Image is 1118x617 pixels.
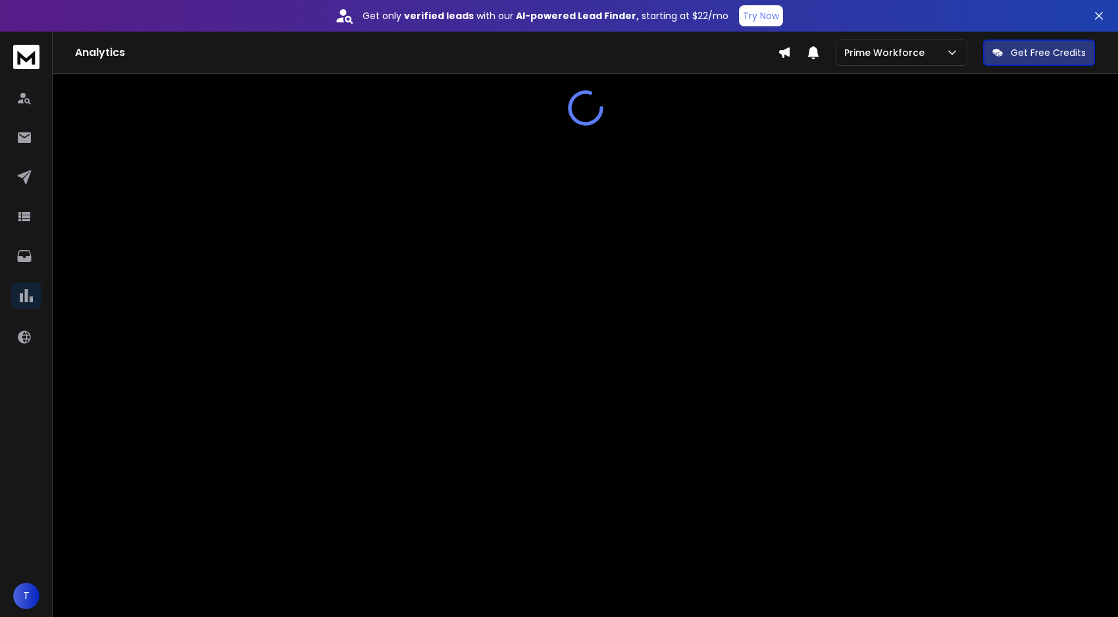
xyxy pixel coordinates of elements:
strong: AI-powered Lead Finder, [516,9,639,22]
p: Get Free Credits [1011,46,1086,59]
h1: Analytics [75,45,778,61]
p: Prime Workforce [844,46,930,59]
button: Try Now [739,5,783,26]
button: T [13,583,39,609]
strong: verified leads [404,9,474,22]
img: logo [13,45,39,69]
button: Get Free Credits [983,40,1095,66]
p: Try Now [743,9,779,22]
p: Get only with our starting at $22/mo [363,9,728,22]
